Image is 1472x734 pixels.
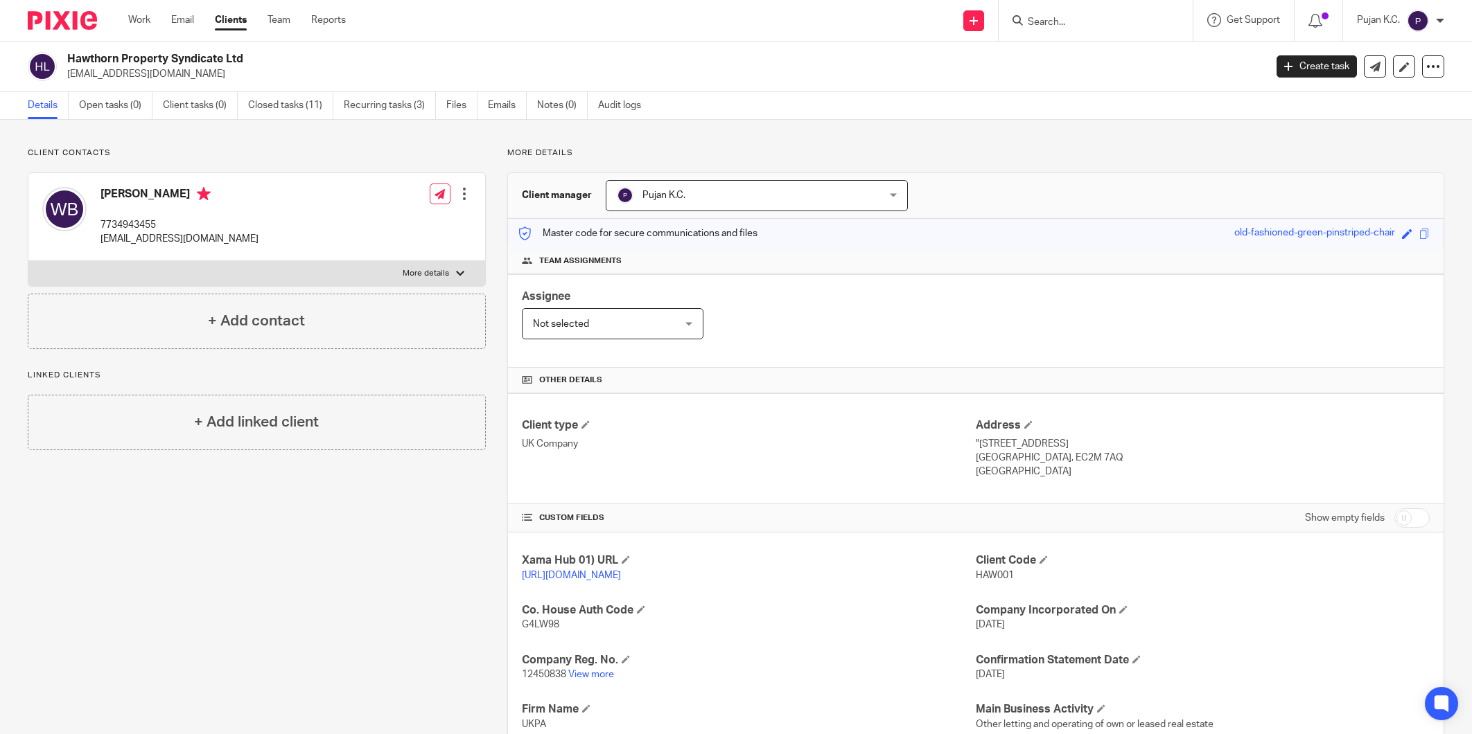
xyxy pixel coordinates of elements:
input: Search [1026,17,1151,29]
a: Work [128,13,150,27]
a: Clients [215,13,247,27]
h3: Client manager [522,188,592,202]
p: Master code for secure communications and files [518,226,757,240]
span: 12450838 [522,670,566,679]
a: Closed tasks (11) [248,92,333,119]
label: Show empty fields [1305,511,1385,525]
a: Team [268,13,290,27]
a: Create task [1277,55,1357,78]
img: svg%3E [1407,10,1429,32]
p: [EMAIL_ADDRESS][DOMAIN_NAME] [67,67,1256,81]
h4: Main Business Activity [976,702,1430,717]
span: UKPA [522,719,546,729]
h4: Company Reg. No. [522,653,976,668]
h2: Hawthorn Property Syndicate Ltd [67,52,1018,66]
p: UK Company [522,437,976,451]
span: Assignee [522,291,570,302]
p: "[STREET_ADDRESS] [976,437,1430,451]
img: svg%3E [28,52,57,81]
span: Other letting and operating of own or leased real estate [976,719,1213,729]
h4: CUSTOM FIELDS [522,512,976,523]
h4: + Add linked client [194,411,319,433]
p: More details [507,147,1444,159]
p: Client contacts [28,147,486,159]
h4: [PERSON_NAME] [100,187,259,204]
h4: Firm Name [522,702,976,717]
h4: Confirmation Statement Date [976,653,1430,668]
span: [DATE] [976,620,1005,629]
h4: + Add contact [208,310,305,332]
span: Get Support [1227,15,1280,25]
a: Details [28,92,69,119]
a: Files [446,92,477,119]
a: Audit logs [598,92,651,119]
span: G4LW98 [522,620,559,629]
a: View more [568,670,614,679]
span: Other details [539,375,602,386]
p: 7734943455 [100,218,259,232]
p: [GEOGRAPHIC_DATA], EC2M 7AQ [976,451,1430,465]
div: old-fashioned-green-pinstriped-chair [1234,226,1395,242]
a: [URL][DOMAIN_NAME] [522,571,621,580]
a: Open tasks (0) [79,92,152,119]
a: Reports [311,13,346,27]
img: svg%3E [617,187,633,204]
a: Client tasks (0) [163,92,238,119]
h4: Co. House Auth Code [522,603,976,618]
a: Email [171,13,194,27]
h4: Client Code [976,553,1430,568]
span: [DATE] [976,670,1005,679]
h4: Client type [522,418,976,433]
h4: Xama Hub 01) URL [522,553,976,568]
p: More details [403,268,449,279]
i: Primary [197,187,211,201]
p: Linked clients [28,370,486,381]
span: Team assignments [539,256,622,267]
a: Notes (0) [537,92,588,119]
p: [GEOGRAPHIC_DATA] [976,465,1430,478]
span: HAW001 [976,571,1014,580]
p: Pujan K.C. [1357,13,1400,27]
span: Not selected [533,319,589,329]
a: Recurring tasks (3) [344,92,436,119]
p: [EMAIL_ADDRESS][DOMAIN_NAME] [100,232,259,246]
a: Emails [488,92,527,119]
h4: Company Incorporated On [976,603,1430,618]
h4: Address [976,418,1430,433]
img: svg%3E [42,187,87,231]
span: Pujan K.C. [642,190,685,200]
img: Pixie [28,11,97,30]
